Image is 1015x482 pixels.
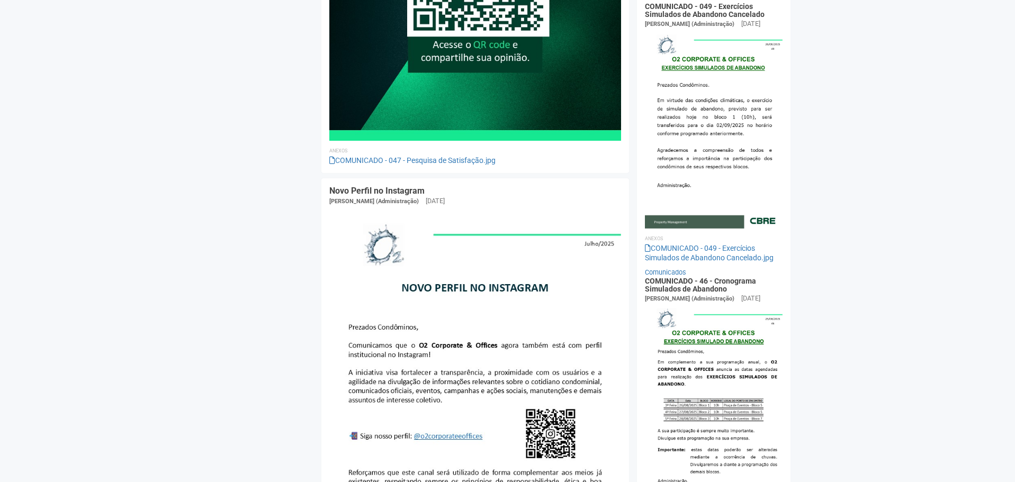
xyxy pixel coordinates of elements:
a: Comunicados [645,268,686,276]
a: COMUNICADO - 047 - Pesquisa de Satisfação.jpg [329,156,496,165]
div: [DATE] [426,196,445,206]
div: [DATE] [741,19,760,29]
span: [PERSON_NAME] (Administração) [645,295,734,302]
a: COMUNICADO - 049 - Exercícios Simulados de Abandono Cancelado.jpg [645,244,774,262]
div: [DATE] [741,294,760,303]
span: [PERSON_NAME] (Administração) [645,21,734,28]
li: Anexos [329,146,621,156]
span: [PERSON_NAME] (Administração) [329,198,419,205]
img: COMUNICADO%20-%20049%20-%20Exerc%C3%ADcios%20Simulados%20de%20Abandono%20Cancelado.jpg [645,29,783,228]
a: Novo Perfil no Instagram [329,186,425,196]
li: Anexos [645,234,783,243]
a: COMUNICADO - 46 - Cronograma Simulados de Abandono [645,277,756,293]
a: COMUNICADO - 049 - Exercícios Simulados de Abandono Cancelado [645,2,765,19]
